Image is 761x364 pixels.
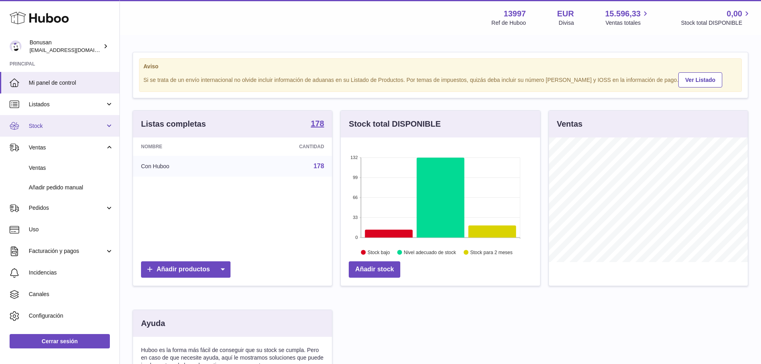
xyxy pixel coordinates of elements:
[311,119,324,129] a: 178
[353,195,358,200] text: 66
[236,137,332,156] th: Cantidad
[29,226,113,233] span: Uso
[29,269,113,276] span: Incidencias
[605,8,641,19] span: 15.596,33
[133,137,236,156] th: Nombre
[356,235,358,240] text: 0
[368,250,390,255] text: Stock bajo
[29,122,105,130] span: Stock
[29,204,105,212] span: Pedidos
[349,261,400,278] a: Añadir stock
[29,101,105,108] span: Listados
[349,119,441,129] h3: Stock total DISPONIBLE
[557,8,574,19] strong: EUR
[681,8,751,27] a: 0,00 Stock total DISPONIBLE
[30,39,101,54] div: Bonusan
[557,119,582,129] h3: Ventas
[678,72,722,88] a: Ver Listado
[404,250,457,255] text: Nivel adecuado de stock
[29,144,105,151] span: Ventas
[314,163,324,169] a: 178
[143,71,737,88] div: Si se trata de un envío internacional no olvide incluir información de aduanas en su Listado de P...
[133,156,236,177] td: Con Huboo
[353,175,358,180] text: 99
[30,47,117,53] span: [EMAIL_ADDRESS][DOMAIN_NAME]
[29,79,113,87] span: Mi panel de control
[350,155,358,160] text: 132
[141,261,230,278] a: Añadir productos
[143,63,737,70] strong: Aviso
[606,19,650,27] span: Ventas totales
[727,8,742,19] span: 0,00
[559,19,574,27] div: Divisa
[29,312,113,320] span: Configuración
[29,184,113,191] span: Añadir pedido manual
[353,215,358,220] text: 33
[470,250,513,255] text: Stock para 2 meses
[311,119,324,127] strong: 178
[681,19,751,27] span: Stock total DISPONIBLE
[491,19,526,27] div: Ref de Huboo
[504,8,526,19] strong: 13997
[141,318,165,329] h3: Ayuda
[10,334,110,348] a: Cerrar sesión
[10,40,22,52] img: info@bonusan.es
[29,247,105,255] span: Facturación y pagos
[29,290,113,298] span: Canales
[141,119,206,129] h3: Listas completas
[29,164,113,172] span: Ventas
[605,8,650,27] a: 15.596,33 Ventas totales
